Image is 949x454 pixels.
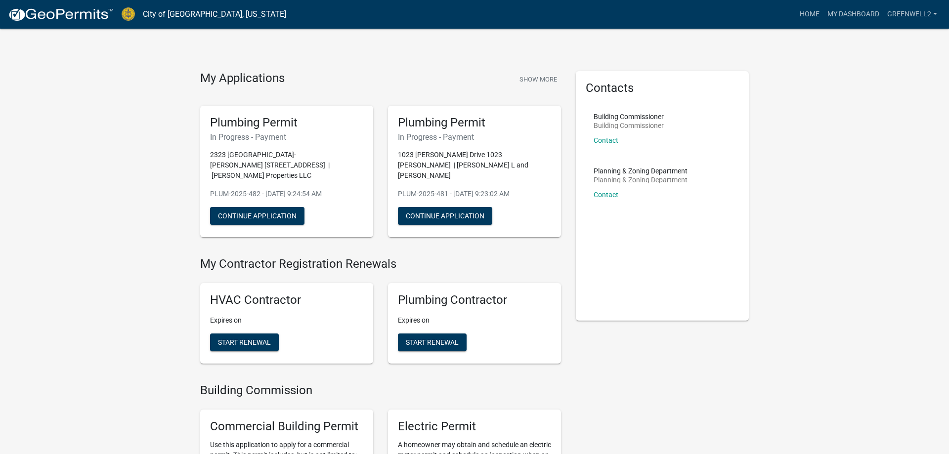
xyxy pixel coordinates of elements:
[210,293,363,307] h5: HVAC Contractor
[210,132,363,142] h6: In Progress - Payment
[210,207,304,225] button: Continue Application
[594,122,664,129] p: Building Commissioner
[398,333,467,351] button: Start Renewal
[823,5,883,24] a: My Dashboard
[200,383,561,398] h4: Building Commission
[398,419,551,434] h5: Electric Permit
[398,207,492,225] button: Continue Application
[594,113,664,120] p: Building Commissioner
[200,257,561,371] wm-registration-list-section: My Contractor Registration Renewals
[398,315,551,326] p: Expires on
[398,189,551,199] p: PLUM-2025-481 - [DATE] 9:23:02 AM
[398,132,551,142] h6: In Progress - Payment
[210,189,363,199] p: PLUM-2025-482 - [DATE] 9:24:54 AM
[210,315,363,326] p: Expires on
[122,7,135,21] img: City of Jeffersonville, Indiana
[594,136,618,144] a: Contact
[883,5,941,24] a: Greenwell2
[143,6,286,23] a: City of [GEOGRAPHIC_DATA], [US_STATE]
[796,5,823,24] a: Home
[594,191,618,199] a: Contact
[594,176,688,183] p: Planning & Zoning Department
[210,150,363,181] p: 2323 [GEOGRAPHIC_DATA]-[PERSON_NAME] [STREET_ADDRESS] | [PERSON_NAME] Properties LLC
[516,71,561,87] button: Show More
[200,71,285,86] h4: My Applications
[200,257,561,271] h4: My Contractor Registration Renewals
[398,116,551,130] h5: Plumbing Permit
[210,419,363,434] h5: Commercial Building Permit
[594,167,688,174] p: Planning & Zoning Department
[586,81,739,95] h5: Contacts
[406,338,459,346] span: Start Renewal
[218,338,271,346] span: Start Renewal
[398,150,551,181] p: 1023 [PERSON_NAME] Drive 1023 [PERSON_NAME] | [PERSON_NAME] L and [PERSON_NAME]
[398,293,551,307] h5: Plumbing Contractor
[210,116,363,130] h5: Plumbing Permit
[210,333,279,351] button: Start Renewal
